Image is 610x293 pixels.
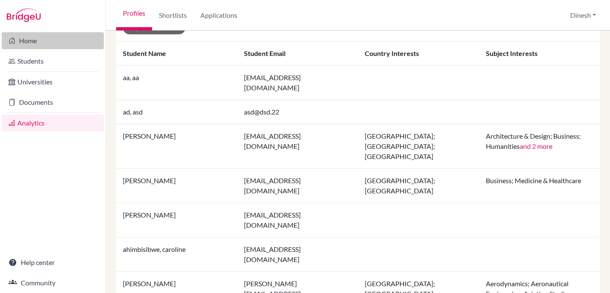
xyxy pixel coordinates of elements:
button: and 2 more [520,141,552,151]
td: [EMAIL_ADDRESS][DOMAIN_NAME] [237,203,358,237]
td: [EMAIL_ADDRESS][DOMAIN_NAME] [237,169,358,203]
a: Analytics [2,114,104,131]
button: Dinesh [566,7,600,23]
th: Subject interests [479,42,600,66]
a: Students [2,53,104,70]
td: Architecture & Design; Business; Humanities [479,124,600,169]
img: Bridge-U [7,8,41,22]
a: Home [2,32,104,49]
td: ahimbisibwe, caroline [116,237,237,272]
a: Documents [2,94,104,111]
td: [GEOGRAPHIC_DATA]; [GEOGRAPHIC_DATA] [358,169,479,203]
td: Business; Medicine & Healthcare [479,169,600,203]
td: [GEOGRAPHIC_DATA]; [GEOGRAPHIC_DATA]; [GEOGRAPHIC_DATA] [358,124,479,169]
td: [PERSON_NAME] [116,203,237,237]
th: Student email [237,42,358,66]
td: aa, aa [116,66,237,100]
td: [EMAIL_ADDRESS][DOMAIN_NAME] [237,66,358,100]
a: Community [2,274,104,291]
th: Country interests [358,42,479,66]
td: [PERSON_NAME] [116,169,237,203]
a: Universities [2,73,104,90]
td: asd@dsd.22 [237,100,358,124]
td: ad, asd [116,100,237,124]
td: [EMAIL_ADDRESS][DOMAIN_NAME] [237,237,358,272]
a: Help center [2,254,104,271]
td: [EMAIL_ADDRESS][DOMAIN_NAME] [237,124,358,169]
th: Student name [116,42,237,66]
td: [PERSON_NAME] [116,124,237,169]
